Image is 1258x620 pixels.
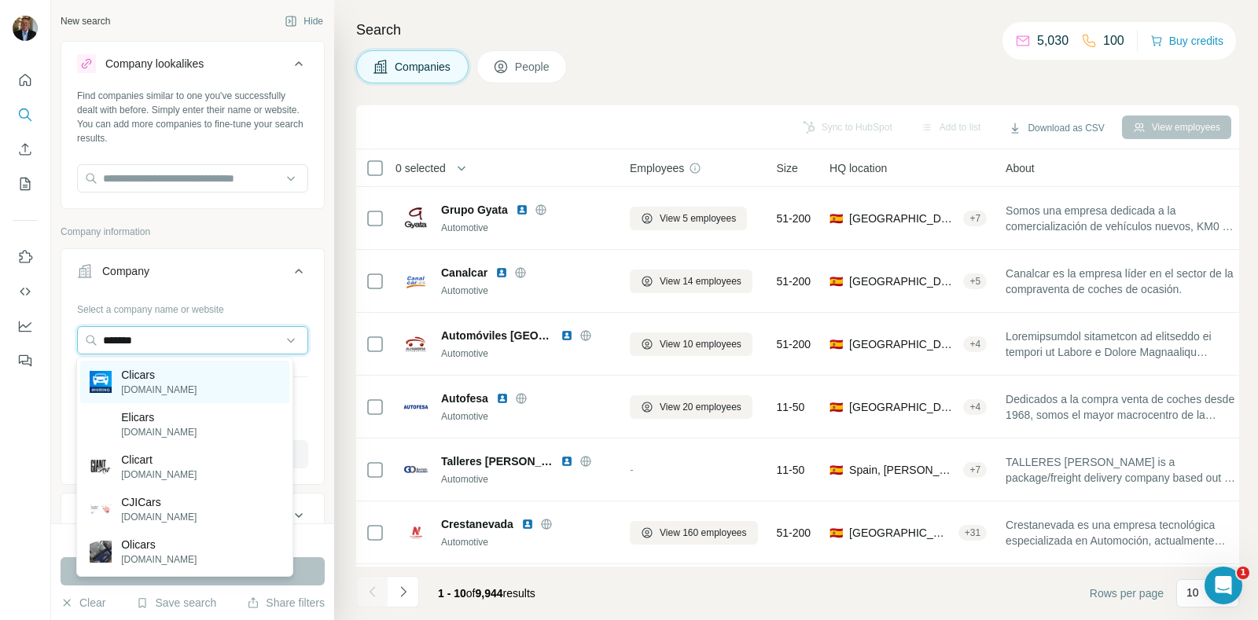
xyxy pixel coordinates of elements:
span: results [438,587,535,600]
span: 11-50 [777,399,805,415]
button: Dashboard [13,312,38,340]
img: CJICars [90,504,112,515]
div: New search [61,14,110,28]
span: Talleres [PERSON_NAME] [441,453,553,469]
button: Hide [274,9,334,33]
span: Companies [395,59,452,75]
span: 51-200 [777,525,811,541]
span: [GEOGRAPHIC_DATA], Community of [GEOGRAPHIC_DATA] [849,273,957,289]
button: Share filters [247,595,325,611]
div: + 4 [963,400,987,414]
span: Employees [630,160,684,176]
img: Logo of Canalcar [403,269,429,294]
img: Olicars [90,541,112,563]
span: View 20 employees [660,400,741,414]
span: 🇪🇸 [829,211,843,226]
span: 🇪🇸 [829,525,843,541]
p: Elicars [121,409,197,425]
span: Dedicados a la compra venta de coches desde 1968, somos el mayor macrocentro de la [GEOGRAPHIC_DA... [1006,391,1238,423]
iframe: Intercom live chat [1205,567,1242,604]
div: + 7 [963,211,987,226]
span: View 14 employees [660,274,741,288]
img: LinkedIn logo [495,266,508,279]
span: People [515,59,551,75]
span: Crestanevada [441,516,513,532]
p: [DOMAIN_NAME] [121,510,197,524]
span: View 5 employees [660,211,736,226]
button: View 160 employees [630,521,758,545]
button: View 5 employees [630,207,747,230]
span: Rows per page [1090,585,1164,601]
img: Logo of Autofesa [403,394,429,420]
span: - [630,464,634,476]
div: + 4 [963,337,987,351]
img: LinkedIn logo [516,204,528,216]
p: [DOMAIN_NAME] [121,468,197,482]
span: 51-200 [777,336,811,352]
div: Automotive [441,284,611,298]
span: Somos una empresa dedicada a la comercialización de vehículos nuevos, KM0 y seminuevos, con total... [1006,203,1238,234]
span: View 160 employees [660,526,747,540]
span: 🇪🇸 [829,462,843,478]
p: [DOMAIN_NAME] [121,383,197,397]
button: Save search [136,595,216,611]
span: Spain, [PERSON_NAME]|[GEOGRAPHIC_DATA] [849,462,957,478]
img: Clicars [90,371,112,393]
button: Company [61,252,324,296]
p: Clicars [121,367,197,383]
span: Loremipsumdol sitametcon ad elitseddo ei tempori ut Labore e Dolore Magnaaliqu Enimadmi-Veni q no... [1006,328,1238,360]
div: Automotive [441,409,611,424]
button: Clear [61,595,105,611]
span: About [1006,160,1035,176]
span: HQ location [829,160,887,176]
div: Automotive [441,221,611,235]
button: Buy credits [1150,30,1223,52]
img: Elicars [90,420,112,429]
div: + 7 [963,463,987,477]
button: Navigate to next page [388,576,419,607]
div: Automotive [441,347,611,361]
p: [DOMAIN_NAME] [121,552,197,567]
span: Canalcar [441,265,487,281]
p: 100 [1103,31,1124,50]
span: 🇪🇸 [829,399,843,415]
p: CJICars [121,494,197,510]
p: Company information [61,225,325,239]
div: + 5 [963,274,987,288]
button: Enrich CSV [13,135,38,163]
span: 1 - 10 [438,587,466,600]
img: LinkedIn logo [496,392,509,405]
button: Industry [61,497,324,534]
span: [GEOGRAPHIC_DATA], Community of [GEOGRAPHIC_DATA] [849,399,957,415]
img: LinkedIn logo [561,329,573,342]
div: + 31 [958,526,987,540]
div: Company [102,263,149,279]
img: Avatar [13,16,38,41]
span: Automóviles [GEOGRAPHIC_DATA] [441,328,553,343]
button: View 14 employees [630,270,752,293]
img: LinkedIn logo [521,518,534,530]
h4: Search [356,19,1239,41]
span: Crestanevada es una empresa tecnológica especializada en Automoción, actualmente estamos físicame... [1006,517,1238,548]
span: Grupo Gyata [441,202,508,218]
span: View 10 employees [660,337,741,351]
button: Search [13,101,38,129]
button: Use Surfe on LinkedIn [13,243,38,271]
button: Quick start [13,66,38,94]
span: 9,944 [476,587,503,600]
p: Clicart [121,452,197,468]
img: Logo of Grupo Gyata [403,206,429,231]
span: 11-50 [777,462,805,478]
span: 0 selected [395,160,446,176]
span: [GEOGRAPHIC_DATA], Community of [GEOGRAPHIC_DATA] [849,336,957,352]
img: Clicart [90,459,112,475]
img: LinkedIn logo [561,455,573,468]
span: Autofesa [441,391,488,406]
span: Size [777,160,798,176]
p: 10 [1186,585,1199,600]
p: 5,030 [1037,31,1069,50]
span: TALLERES [PERSON_NAME] is a package/freight delivery company based out of [GEOGRAPHIC_DATA]. [1006,454,1238,486]
span: [GEOGRAPHIC_DATA], Community of [GEOGRAPHIC_DATA] [849,211,957,226]
img: Logo of Talleres Gaztelu sl [403,465,429,475]
p: [DOMAIN_NAME] [121,425,197,439]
